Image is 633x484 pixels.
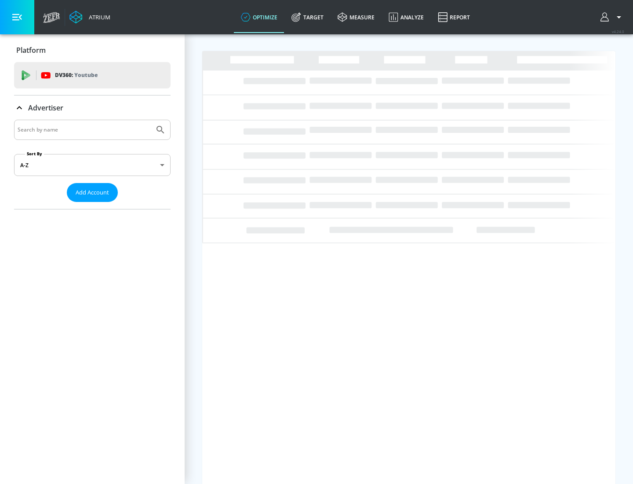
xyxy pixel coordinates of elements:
div: Platform [14,38,171,62]
div: A-Z [14,154,171,176]
p: Advertiser [28,103,63,113]
div: Advertiser [14,95,171,120]
span: v 4.24.0 [612,29,624,34]
p: Platform [16,45,46,55]
a: optimize [234,1,284,33]
a: Analyze [382,1,431,33]
a: Atrium [69,11,110,24]
label: Sort By [25,151,44,157]
p: DV360: [55,70,98,80]
a: measure [331,1,382,33]
input: Search by name [18,124,151,136]
span: Add Account [76,187,109,198]
div: DV360: Youtube [14,62,171,88]
p: Youtube [74,70,98,80]
nav: list of Advertiser [14,202,171,209]
button: Add Account [67,183,118,202]
a: Report [431,1,477,33]
div: Advertiser [14,120,171,209]
div: Atrium [85,13,110,21]
a: Target [284,1,331,33]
